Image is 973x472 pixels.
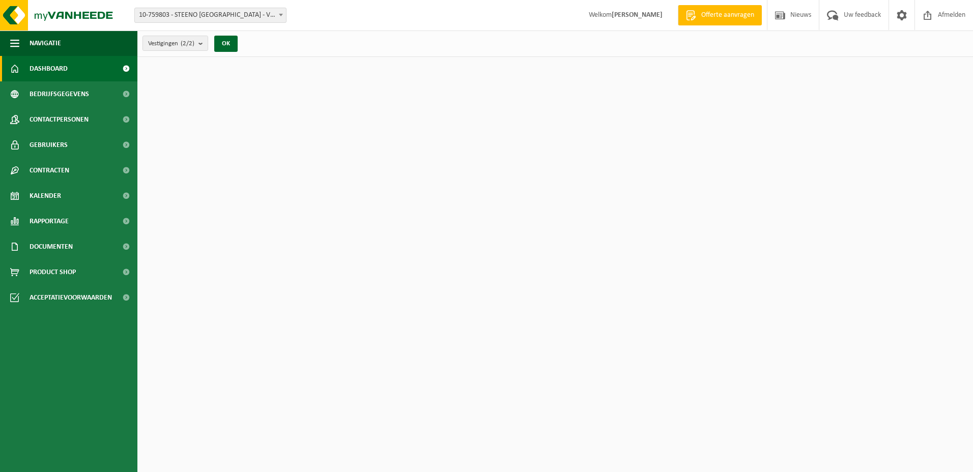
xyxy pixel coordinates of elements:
[135,8,286,22] span: 10-759803 - STEENO NV - VICHTE
[767,164,966,291] a: Wat betekent de nieuwe RED-richtlijn voor u als klant?
[30,56,68,81] span: Dashboard
[568,147,750,154] p: U heeft 113 ongelezen document(en).
[681,62,759,82] a: Bekijk uw kalender
[350,62,448,82] h2: Certificaten & attesten
[678,125,741,132] span: Bekijk uw documenten
[886,62,967,82] a: Ophaling aanvragen
[699,10,757,20] span: Offerte aanvragen
[30,234,73,259] span: Documenten
[181,40,194,47] count: (2/2)
[612,11,663,19] strong: [PERSON_NAME]
[30,183,61,209] span: Kalender
[142,82,345,234] img: Download de VHEPlus App
[30,285,112,310] span: Acceptatievoorwaarden
[765,62,840,82] h2: Uw afvalstoffen
[558,62,639,82] h2: Ingeplande taken
[30,209,69,234] span: Rapportage
[558,118,623,138] h2: Documenten
[214,36,238,52] button: OK
[895,69,949,76] span: Ophaling aanvragen
[689,69,741,76] span: Bekijk uw kalender
[466,62,552,82] a: Bekijk uw certificaten
[134,8,287,23] span: 10-759803 - STEENO NV - VICHTE
[455,140,534,147] span: Toon de aangevraagde taken
[142,36,208,51] button: Vestigingen(2/2)
[142,62,278,82] h2: Download nu de Vanheede+ app!
[30,132,68,158] span: Gebruikers
[678,5,762,25] a: Offerte aanvragen
[775,263,951,281] span: Wat betekent de nieuwe RED-richtlijn voor u als klant?
[776,301,963,308] p: 1 van 10 resultaten
[787,316,803,337] button: Volgende
[30,107,89,132] span: Contactpersonen
[148,36,194,51] span: Vestigingen
[670,118,759,138] a: Bekijk uw documenten
[30,158,69,183] span: Contracten
[904,141,967,162] a: Alle artikelen
[304,69,326,76] span: Verberg
[296,62,344,82] button: Verberg
[684,173,759,193] a: Bekijk rapportage
[558,173,661,193] h2: Rapportage 2025 / 2024
[447,133,552,154] a: Toon de aangevraagde taken
[30,259,76,285] span: Product Shop
[474,69,534,76] span: Bekijk uw certificaten
[350,133,442,153] h2: Aangevraagde taken
[30,81,89,107] span: Bedrijfsgegevens
[770,316,787,337] button: Vorige
[765,141,811,161] h2: Nieuws
[30,31,61,56] span: Navigatie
